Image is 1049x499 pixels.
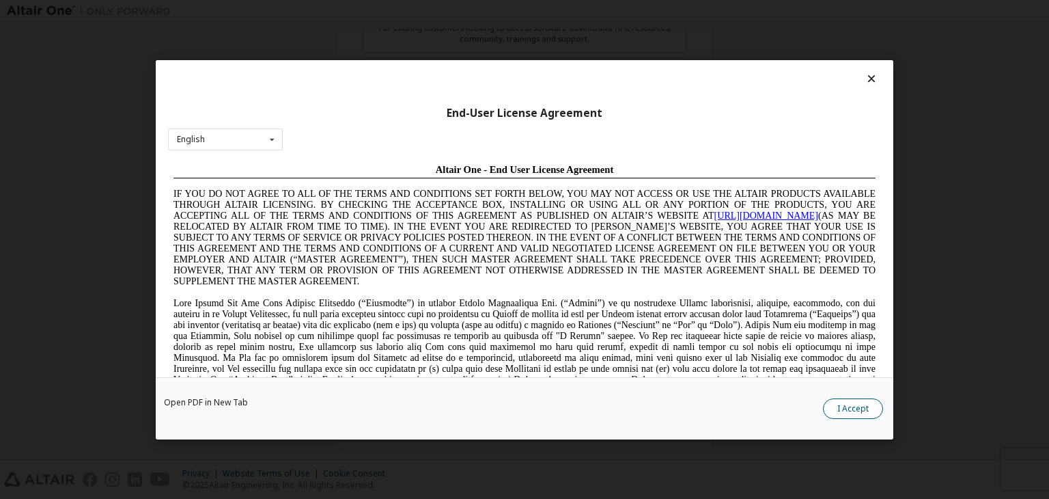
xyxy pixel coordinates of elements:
[546,52,650,62] a: [URL][DOMAIN_NAME]
[823,399,883,419] button: I Accept
[164,399,248,407] a: Open PDF in New Tab
[268,5,446,16] span: Altair One - End User License Agreement
[168,106,881,120] div: End-User License Agreement
[5,139,708,237] span: Lore Ipsumd Sit Ame Cons Adipisc Elitseddo (“Eiusmodte”) in utlabor Etdolo Magnaaliqua Eni. (“Adm...
[5,30,708,128] span: IF YOU DO NOT AGREE TO ALL OF THE TERMS AND CONDITIONS SET FORTH BELOW, YOU MAY NOT ACCESS OR USE...
[177,135,205,144] div: English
